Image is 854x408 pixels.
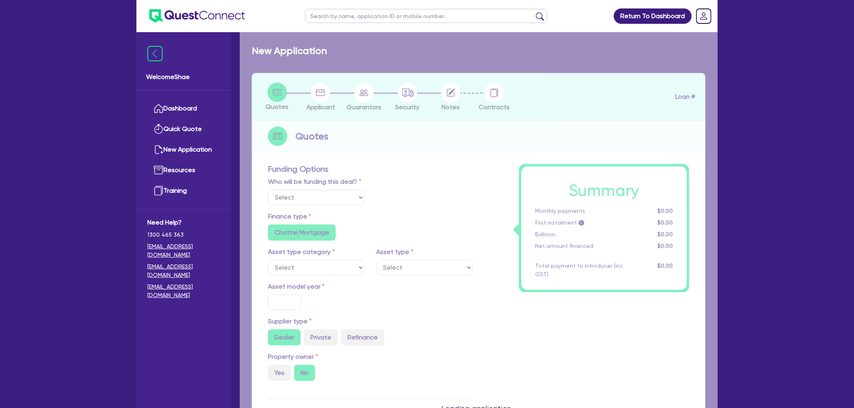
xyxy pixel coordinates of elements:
[147,46,163,61] img: icon-menu-close
[154,124,163,134] img: quick-quote
[147,139,220,160] a: New Application
[149,9,245,23] img: quest-connect-logo-blue
[147,98,220,119] a: Dashboard
[693,6,714,27] a: Dropdown toggle
[147,218,220,227] span: Need Help?
[147,181,220,201] a: Training
[154,145,163,154] img: new-application
[614,8,692,24] a: Return To Dashboard
[147,160,220,181] a: Resources
[147,242,220,259] a: [EMAIL_ADDRESS][DOMAIN_NAME]
[147,283,220,300] a: [EMAIL_ADDRESS][DOMAIN_NAME]
[146,72,222,82] span: Welcome Shae
[305,9,547,23] input: Search by name, application ID or mobile number...
[147,231,220,239] span: 1300 465 363
[154,165,163,175] img: resources
[147,119,220,139] a: Quick Quote
[147,262,220,279] a: [EMAIL_ADDRESS][DOMAIN_NAME]
[154,186,163,196] img: training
